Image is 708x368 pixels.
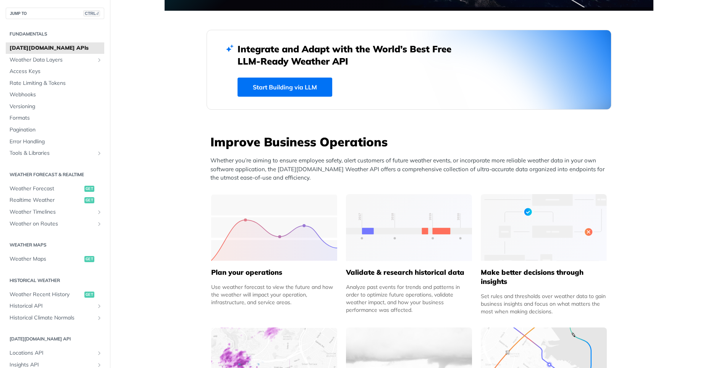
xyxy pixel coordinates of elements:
h2: Fundamentals [6,31,104,37]
h2: Weather Forecast & realtime [6,171,104,178]
h2: Weather Maps [6,242,104,248]
a: Historical Climate NormalsShow subpages for Historical Climate Normals [6,312,104,324]
div: Use weather forecast to view the future and how the weather will impact your operation, infrastru... [211,283,337,306]
h5: Validate & research historical data [346,268,472,277]
a: Weather Data LayersShow subpages for Weather Data Layers [6,54,104,66]
a: Weather Recent Historyget [6,289,104,300]
h5: Plan your operations [211,268,337,277]
span: [DATE][DOMAIN_NAME] APIs [10,44,102,52]
a: Rate Limiting & Tokens [6,78,104,89]
button: Show subpages for Insights API [96,362,102,368]
a: Webhooks [6,89,104,101]
span: Access Keys [10,68,102,75]
a: Access Keys [6,66,104,77]
span: Formats [10,114,102,122]
img: a22d113-group-496-32x.svg [481,194,607,261]
button: Show subpages for Weather Data Layers [96,57,102,63]
a: Weather Forecastget [6,183,104,195]
span: Webhooks [10,91,102,99]
span: Historical Climate Normals [10,314,94,322]
span: Locations API [10,349,94,357]
button: Show subpages for Historical Climate Normals [96,315,102,321]
span: Weather Data Layers [10,56,94,64]
span: Pagination [10,126,102,134]
span: get [84,186,94,192]
span: Versioning [10,103,102,110]
span: Realtime Weather [10,196,82,204]
a: Weather TimelinesShow subpages for Weather Timelines [6,206,104,218]
span: get [84,197,94,203]
div: Set rules and thresholds over weather data to gain business insights and focus on what matters th... [481,292,607,315]
span: Error Handling [10,138,102,146]
a: Weather on RoutesShow subpages for Weather on Routes [6,218,104,230]
span: get [84,256,94,262]
h2: Integrate and Adapt with the World’s Best Free LLM-Ready Weather API [238,43,463,67]
button: Show subpages for Locations API [96,350,102,356]
button: Show subpages for Tools & Libraries [96,150,102,156]
span: Weather Maps [10,255,82,263]
h2: [DATE][DOMAIN_NAME] API [6,336,104,342]
button: Show subpages for Weather Timelines [96,209,102,215]
span: Rate Limiting & Tokens [10,79,102,87]
img: 39565e8-group-4962x.svg [211,194,337,261]
h2: Historical Weather [6,277,104,284]
a: Weather Mapsget [6,253,104,265]
p: Whether you’re aiming to ensure employee safety, alert customers of future weather events, or inc... [210,156,611,182]
span: Weather Recent History [10,291,82,298]
button: Show subpages for Weather on Routes [96,221,102,227]
span: Weather on Routes [10,220,94,228]
span: Tools & Libraries [10,149,94,157]
a: [DATE][DOMAIN_NAME] APIs [6,42,104,54]
button: Show subpages for Historical API [96,303,102,309]
a: Formats [6,112,104,124]
img: 13d7ca0-group-496-2.svg [346,194,472,261]
span: Historical API [10,302,94,310]
a: Locations APIShow subpages for Locations API [6,347,104,359]
span: CTRL-/ [83,10,100,16]
span: get [84,292,94,298]
h3: Improve Business Operations [210,133,611,150]
button: JUMP TOCTRL-/ [6,8,104,19]
a: Versioning [6,101,104,112]
a: Error Handling [6,136,104,148]
a: Pagination [6,124,104,136]
span: Weather Timelines [10,208,94,216]
a: Start Building via LLM [238,78,332,97]
a: Tools & LibrariesShow subpages for Tools & Libraries [6,148,104,159]
h5: Make better decisions through insights [481,268,607,286]
a: Realtime Weatherget [6,195,104,206]
a: Historical APIShow subpages for Historical API [6,300,104,312]
div: Analyze past events for trends and patterns in order to optimize future operations, validate weat... [346,283,472,314]
span: Weather Forecast [10,185,82,193]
